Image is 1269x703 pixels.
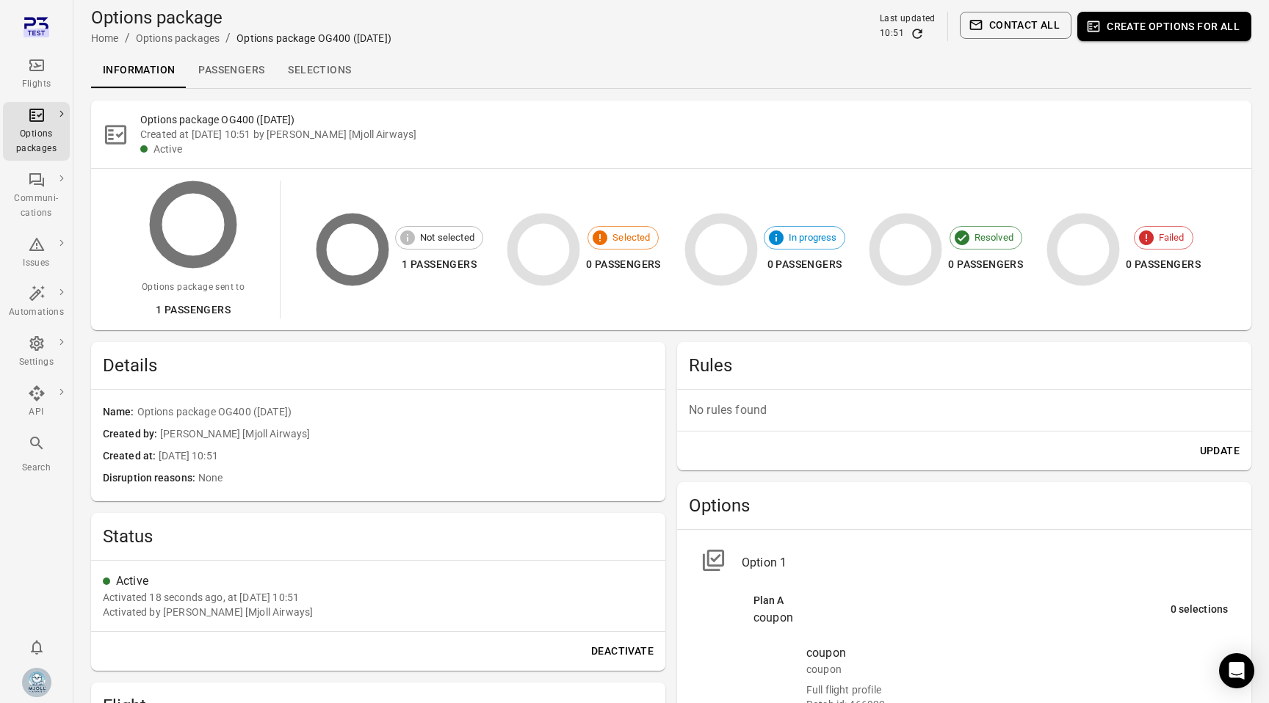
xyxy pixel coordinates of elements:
[689,494,1240,517] h2: Options
[3,380,70,424] a: API
[3,330,70,374] a: Settings
[159,448,654,465] span: [DATE] 10:51
[395,255,483,274] div: 1 passengers
[140,112,1240,127] h2: Options package OG400 ([DATE])
[3,430,70,479] button: Search
[689,354,1240,377] h2: Rules
[140,127,1240,142] div: Created at [DATE] 10:51 by [PERSON_NAME] [Mjoll Airways]
[22,633,51,662] button: Notifications
[9,305,64,320] div: Automations
[806,662,1228,677] div: coupon
[9,405,64,420] div: API
[91,32,119,44] a: Home
[3,231,70,275] a: Issues
[91,6,391,29] h1: Options package
[103,404,137,420] span: Name
[236,31,391,45] div: Options package OG400 ([DATE])
[225,29,231,47] li: /
[585,638,659,665] button: Deactivate
[116,572,654,590] div: Active
[742,554,1228,572] div: Option 1
[91,53,1251,88] div: Local navigation
[764,255,846,274] div: 0 passengers
[103,426,160,442] span: Created by
[966,230,1022,245] span: Resolved
[1126,255,1201,274] div: 0 passengers
[142,280,245,295] div: Options package sent to
[9,127,64,156] div: Options packages
[9,77,64,92] div: Flights
[3,280,70,324] a: Automations
[16,662,57,703] button: Elsa Mjöll [Mjoll Airways]
[781,230,845,245] span: In progress
[103,354,654,377] h2: Details
[22,668,51,697] img: Mjoll-Airways-Logo.webp
[103,448,159,465] span: Created at
[1077,12,1251,41] button: Create options for all
[586,255,661,274] div: 0 passengers
[137,404,654,420] span: Options package OG400 ([DATE])
[412,230,482,245] span: Not selected
[276,53,363,88] a: Selections
[3,102,70,161] a: Options packages
[880,12,936,26] div: Last updated
[948,255,1023,274] div: 0 passengers
[91,29,391,47] nav: Breadcrumbs
[910,26,925,41] button: Refresh data
[142,301,245,319] div: 1 passengers
[125,29,130,47] li: /
[806,682,1228,697] div: Full flight profile
[136,32,220,44] a: Options packages
[3,52,70,96] a: Flights
[187,53,276,88] a: Passengers
[9,461,64,476] div: Search
[753,609,1171,627] div: coupon
[103,590,299,605] div: Activated 18 seconds ago, at [DATE] 10:51
[3,167,70,225] a: Communi-cations
[103,470,198,487] span: Disruption reasons
[9,355,64,370] div: Settings
[1151,230,1193,245] span: Failed
[91,53,187,88] a: Information
[153,142,1240,156] div: Active
[1171,602,1228,618] div: 0 selections
[689,401,1240,419] p: No rules found
[753,593,1171,609] div: Plan A
[604,230,658,245] span: Selected
[1219,653,1254,688] div: Open Intercom Messenger
[9,256,64,271] div: Issues
[880,26,904,41] div: 10:51
[806,644,1228,662] div: coupon
[160,426,654,442] span: [PERSON_NAME] [Mjoll Airways]
[103,605,313,619] div: Activated by [PERSON_NAME] [Mjoll Airways]
[9,192,64,221] div: Communi-cations
[1194,437,1245,465] button: Update
[103,525,654,548] h2: Status
[960,12,1071,39] button: Contact all
[198,470,654,487] span: None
